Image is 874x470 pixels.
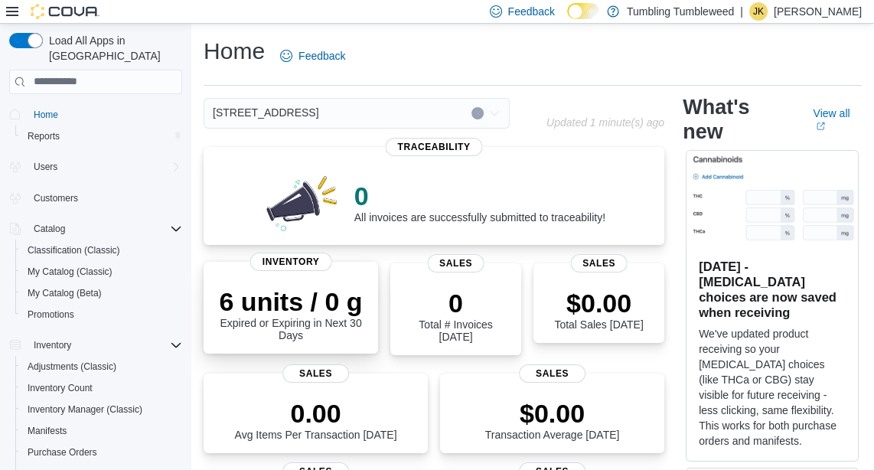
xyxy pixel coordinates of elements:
span: Users [28,158,182,176]
div: Jessica Knight [749,2,768,21]
p: We've updated product receiving so your [MEDICAL_DATA] choices (like THCa or CBG) stay visible fo... [699,326,846,449]
a: Purchase Orders [21,443,103,462]
input: Dark Mode [567,3,599,19]
button: Users [3,156,188,178]
span: Reports [21,127,182,145]
span: JK [753,2,764,21]
img: 0 [263,171,342,233]
span: Users [34,161,57,173]
span: Load All Apps in [GEOGRAPHIC_DATA] [43,33,182,64]
span: Home [34,109,58,121]
p: 0 [403,288,509,318]
span: [STREET_ADDRESS] [213,103,318,122]
span: Classification (Classic) [21,241,182,259]
button: Catalog [3,218,188,240]
p: | [740,2,743,21]
p: Updated 1 minute(s) ago [546,116,664,129]
span: Sales [282,364,350,383]
button: Adjustments (Classic) [15,356,188,377]
button: Reports [15,126,188,147]
h1: Home [204,36,265,67]
span: Manifests [21,422,182,440]
span: Manifests [28,425,67,437]
span: Catalog [34,223,65,235]
button: Home [3,103,188,126]
span: Catalog [28,220,182,238]
span: Sales [519,364,586,383]
span: Inventory [250,253,332,271]
button: Manifests [15,420,188,442]
span: Purchase Orders [28,446,97,459]
button: Inventory Count [15,377,188,399]
button: Classification (Classic) [15,240,188,261]
button: Inventory [28,336,77,354]
a: Manifests [21,422,73,440]
span: Promotions [28,308,74,321]
a: Adjustments (Classic) [21,357,122,376]
button: Open list of options [488,107,501,119]
a: Inventory Manager (Classic) [21,400,148,419]
button: Customers [3,187,188,209]
div: Expired or Expiring in Next 30 Days [216,286,366,341]
img: Cova [31,4,99,19]
p: Tumbling Tumbleweed [627,2,734,21]
span: Sales [570,254,628,273]
span: Promotions [21,305,182,324]
span: Inventory [34,339,71,351]
h3: [DATE] - [MEDICAL_DATA] choices are now saved when receiving [699,259,846,320]
a: Reports [21,127,66,145]
a: Feedback [274,41,351,71]
span: My Catalog (Classic) [28,266,113,278]
div: Transaction Average [DATE] [485,398,620,441]
span: Classification (Classic) [28,244,120,256]
button: Clear input [471,107,484,119]
a: My Catalog (Classic) [21,263,119,281]
button: Inventory [3,335,188,356]
p: $0.00 [485,398,620,429]
span: Dark Mode [567,19,568,20]
div: Total Sales [DATE] [554,288,643,331]
p: [PERSON_NAME] [774,2,862,21]
p: 6 units / 0 g [216,286,366,317]
button: Promotions [15,304,188,325]
button: My Catalog (Beta) [15,282,188,304]
a: View allExternal link [813,107,862,132]
div: Total # Invoices [DATE] [403,288,509,343]
button: Users [28,158,64,176]
a: My Catalog (Beta) [21,284,108,302]
span: Home [28,105,182,124]
svg: External link [816,122,825,131]
span: My Catalog (Classic) [21,263,182,281]
button: Inventory Manager (Classic) [15,399,188,420]
span: My Catalog (Beta) [28,287,102,299]
span: Adjustments (Classic) [28,361,116,373]
a: Classification (Classic) [21,241,126,259]
a: Customers [28,189,84,207]
span: Inventory Manager (Classic) [28,403,142,416]
h2: What's new [683,95,794,144]
p: 0.00 [235,398,397,429]
a: Promotions [21,305,80,324]
span: My Catalog (Beta) [21,284,182,302]
span: Reports [28,130,60,142]
a: Home [28,106,64,124]
span: Inventory Manager (Classic) [21,400,182,419]
span: Inventory [28,336,182,354]
p: 0 [354,181,605,211]
button: Purchase Orders [15,442,188,463]
span: Purchase Orders [21,443,182,462]
span: Sales [427,254,484,273]
span: Adjustments (Classic) [21,357,182,376]
span: Traceability [385,138,482,156]
span: Inventory Count [21,379,182,397]
span: Inventory Count [28,382,93,394]
a: Inventory Count [21,379,99,397]
button: Catalog [28,220,71,238]
div: All invoices are successfully submitted to traceability! [354,181,605,224]
span: Feedback [508,4,555,19]
span: Customers [34,192,78,204]
div: Avg Items Per Transaction [DATE] [235,398,397,441]
button: My Catalog (Classic) [15,261,188,282]
span: Customers [28,188,182,207]
span: Feedback [298,48,345,64]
